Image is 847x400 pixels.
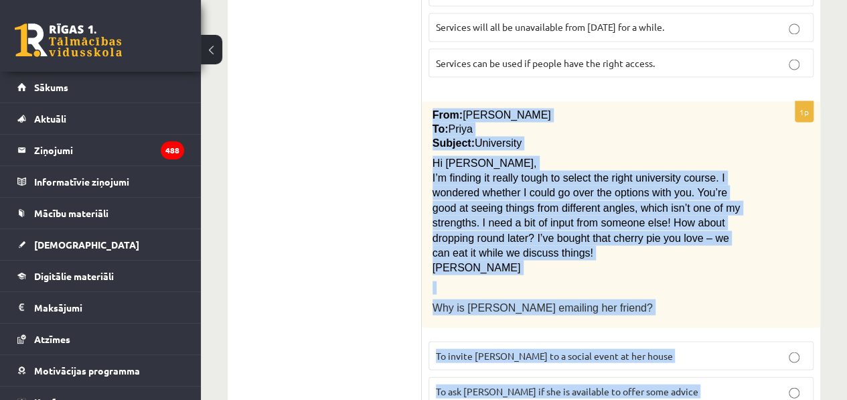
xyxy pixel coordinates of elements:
[17,72,184,103] a: Sākums
[34,364,140,377] span: Motivācijas programma
[34,135,184,165] legend: Ziņojumi
[17,198,184,228] a: Mācību materiāli
[433,123,449,134] span: To:
[34,270,114,282] span: Digitālie materiāli
[15,23,122,57] a: Rīgas 1. Tālmācības vidusskola
[789,23,799,34] input: Services will all be unavailable from [DATE] for a while.
[34,333,70,345] span: Atzīmes
[17,292,184,323] a: Maksājumi
[17,355,184,386] a: Motivācijas programma
[34,239,139,251] span: [DEMOGRAPHIC_DATA]
[433,172,741,258] span: I’m finding it really tough to select the right university course. I wondered whether I could go ...
[34,81,68,93] span: Sākums
[475,137,522,148] span: University
[34,166,184,197] legend: Informatīvie ziņojumi
[789,387,799,398] input: To ask [PERSON_NAME] if she is available to offer some advice
[789,352,799,362] input: To invite [PERSON_NAME] to a social event at her house
[17,135,184,165] a: Ziņojumi488
[433,137,475,148] span: Subject:
[17,166,184,197] a: Informatīvie ziņojumi
[436,385,698,397] span: To ask [PERSON_NAME] if she is available to offer some advice
[17,324,184,354] a: Atzīmes
[17,103,184,134] a: Aktuāli
[161,141,184,159] i: 488
[448,123,472,134] span: Priya
[34,292,184,323] legend: Maksājumi
[34,113,66,125] span: Aktuāli
[463,109,551,120] span: [PERSON_NAME]
[17,261,184,291] a: Digitālie materiāli
[795,101,814,122] p: 1p
[789,59,799,70] input: Services can be used if people have the right access.
[433,109,463,120] span: From:
[17,229,184,260] a: [DEMOGRAPHIC_DATA]
[436,56,655,68] span: Services can be used if people have the right access.
[433,261,521,273] span: [PERSON_NAME]
[433,157,537,168] span: Hi [PERSON_NAME],
[34,207,108,219] span: Mācību materiāli
[433,302,653,313] span: Why is [PERSON_NAME] emailing her friend?
[436,21,664,33] span: Services will all be unavailable from [DATE] for a while.
[436,349,673,361] span: To invite [PERSON_NAME] to a social event at her house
